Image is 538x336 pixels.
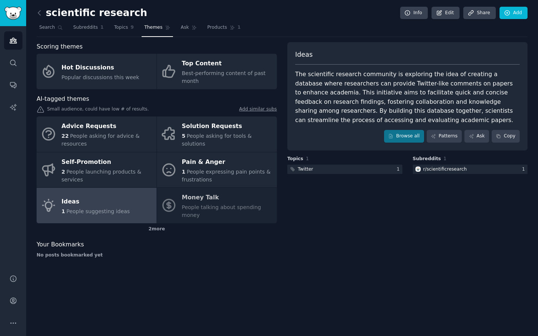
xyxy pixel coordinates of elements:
[37,152,157,188] a: Self-Promotion2People launching products & services
[384,130,424,143] a: Browse all
[157,116,277,152] a: Solution Requests5People asking for tools & solutions
[37,94,89,104] span: AI-tagged themes
[397,166,402,173] div: 1
[522,166,528,173] div: 1
[464,130,489,143] a: Ask
[62,169,142,183] span: People launching products & services
[182,133,252,147] span: People asking for tools & solutions
[37,106,277,114] div: Small audience, could have low # of results.
[73,24,98,31] span: Subreddits
[238,24,241,31] span: 1
[182,70,266,84] span: Best-performing content of past month
[182,169,186,175] span: 1
[287,165,402,174] a: Twitter1
[239,106,277,114] a: Add similar subs
[62,74,139,80] span: Popular discussions this week
[37,7,147,19] h2: scientific research
[182,121,273,133] div: Solution Requests
[182,156,273,168] div: Pain & Anger
[298,166,313,173] div: Twitter
[101,24,104,31] span: 1
[144,24,163,31] span: Themes
[62,196,130,208] div: Ideas
[71,22,106,37] a: Subreddits1
[182,133,186,139] span: 5
[62,133,69,139] span: 22
[37,116,157,152] a: Advice Requests22People asking for advice & resources
[131,24,134,31] span: 9
[413,165,528,174] a: scientificresearchr/scientificresearch1
[37,42,83,52] span: Scoring themes
[492,130,520,143] button: Copy
[415,167,421,172] img: scientificresearch
[427,130,462,143] a: Patterns
[157,54,277,89] a: Top ContentBest-performing content of past month
[432,7,460,19] a: Edit
[157,152,277,188] a: Pain & Anger1People expressing pain points & frustrations
[114,24,128,31] span: Topics
[207,24,227,31] span: Products
[295,70,520,125] div: The scientific research community is exploring the idea of creating a database where researchers ...
[463,7,495,19] a: Share
[287,156,303,162] span: Topics
[62,62,139,74] div: Hot Discussions
[142,22,173,37] a: Themes
[62,169,65,175] span: 2
[182,169,271,183] span: People expressing pain points & frustrations
[37,22,65,37] a: Search
[62,156,153,168] div: Self-Promotion
[37,240,84,249] span: Your Bookmarks
[443,156,446,161] span: 1
[295,50,313,59] span: Ideas
[500,7,528,19] a: Add
[37,223,277,235] div: 2 more
[182,58,273,70] div: Top Content
[178,22,200,37] a: Ask
[413,156,441,162] span: Subreddits
[181,24,189,31] span: Ask
[39,24,55,31] span: Search
[306,156,309,161] span: 1
[62,121,153,133] div: Advice Requests
[37,54,157,89] a: Hot DiscussionsPopular discussions this week
[37,252,277,259] div: No posts bookmarked yet
[400,7,428,19] a: Info
[111,22,136,37] a: Topics9
[62,208,65,214] span: 1
[67,208,130,214] span: People suggesting ideas
[423,166,467,173] div: r/ scientificresearch
[37,188,157,223] a: Ideas1People suggesting ideas
[62,133,140,147] span: People asking for advice & resources
[205,22,243,37] a: Products1
[4,7,22,20] img: GummySearch logo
